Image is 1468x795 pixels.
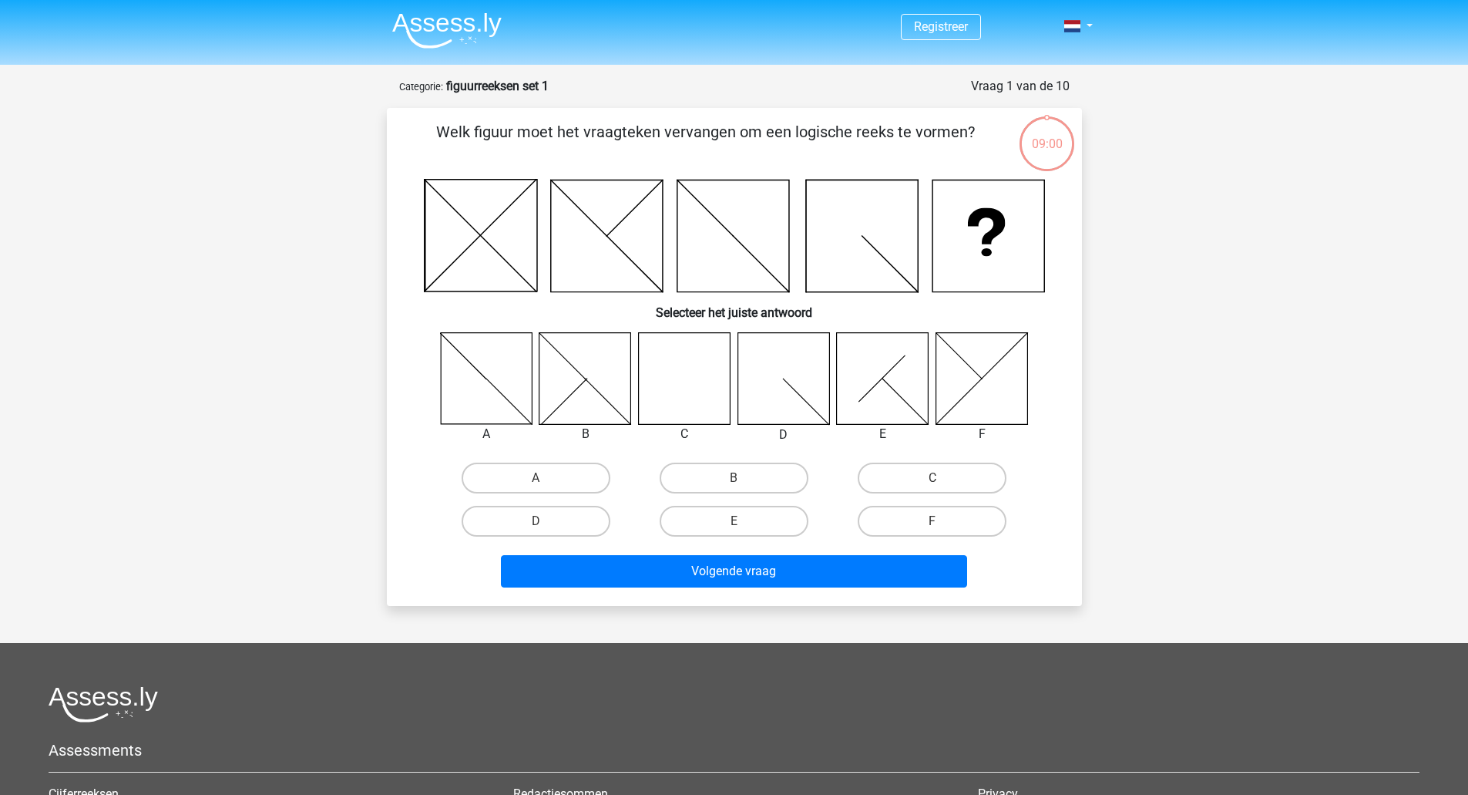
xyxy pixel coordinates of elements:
[627,425,743,443] div: C
[412,293,1057,320] h6: Selecteer het juiste antwoord
[660,506,808,537] label: E
[399,81,443,93] small: Categorie:
[858,463,1006,494] label: C
[412,120,999,167] p: Welk figuur moet het vraagteken vervangen om een logische reeks te vormen?
[49,686,158,723] img: Assessly logo
[858,506,1006,537] label: F
[825,425,941,443] div: E
[49,741,1419,760] h5: Assessments
[527,425,643,443] div: B
[462,463,610,494] label: A
[971,77,1070,96] div: Vraag 1 van de 10
[392,12,502,49] img: Assessly
[914,19,968,34] a: Registreer
[660,463,808,494] label: B
[924,425,1040,443] div: F
[446,79,549,93] strong: figuurreeksen set 1
[501,555,967,588] button: Volgende vraag
[726,426,842,444] div: D
[428,425,545,443] div: A
[462,506,610,537] label: D
[1018,115,1076,153] div: 09:00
